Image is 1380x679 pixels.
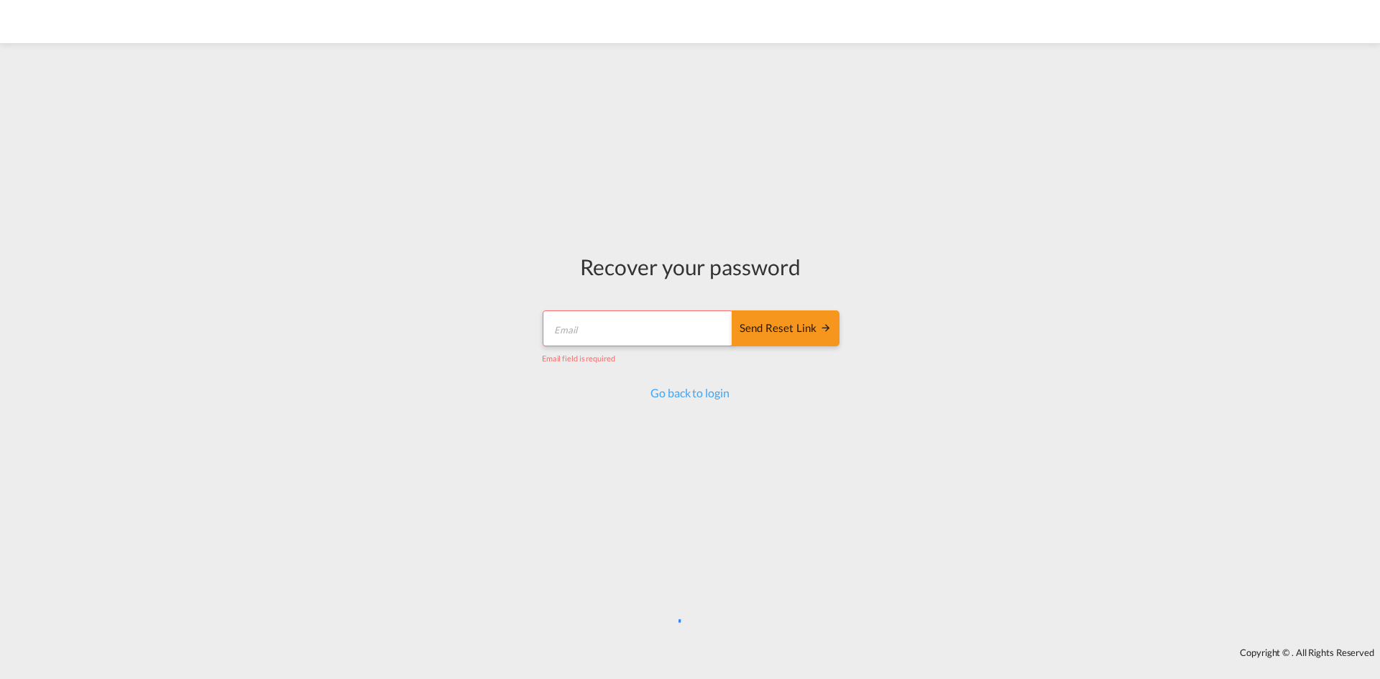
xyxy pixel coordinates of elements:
span: Email field is required [542,354,615,363]
div: Send reset link [740,320,832,337]
input: Email [543,310,733,346]
md-icon: icon-arrow-right [820,322,832,333]
div: Recover your password [540,251,839,282]
button: SEND RESET LINK [732,310,839,346]
a: Go back to login [650,386,729,399]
